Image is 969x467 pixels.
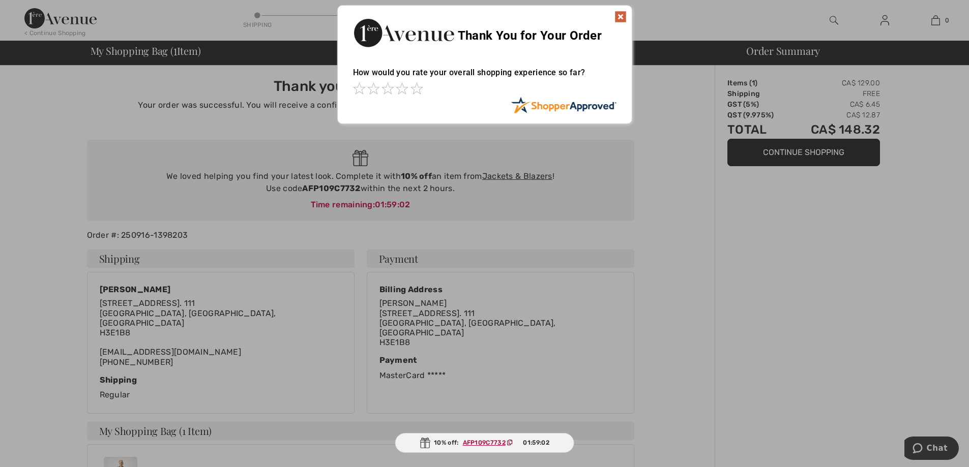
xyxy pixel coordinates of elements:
[395,433,574,453] div: 10% off:
[353,16,455,50] img: Thank You for Your Order
[353,57,616,97] div: How would you rate your overall shopping experience so far?
[420,438,430,448] img: Gift.svg
[458,28,602,43] span: Thank You for Your Order
[22,7,43,16] span: Chat
[614,11,627,23] img: x
[523,438,549,447] span: 01:59:02
[463,439,506,446] ins: AFP109C7732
